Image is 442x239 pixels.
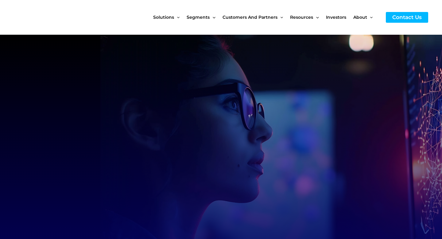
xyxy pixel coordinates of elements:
[174,4,180,30] span: Menu Toggle
[210,4,215,30] span: Menu Toggle
[153,4,380,30] nav: Site Navigation: New Main Menu
[353,4,367,30] span: About
[277,4,283,30] span: Menu Toggle
[313,4,319,30] span: Menu Toggle
[223,4,277,30] span: Customers and Partners
[187,4,210,30] span: Segments
[290,4,313,30] span: Resources
[386,12,428,23] a: Contact Us
[367,4,373,30] span: Menu Toggle
[11,5,84,30] img: CyberCatch
[153,4,174,30] span: Solutions
[326,4,346,30] span: Investors
[326,4,353,30] a: Investors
